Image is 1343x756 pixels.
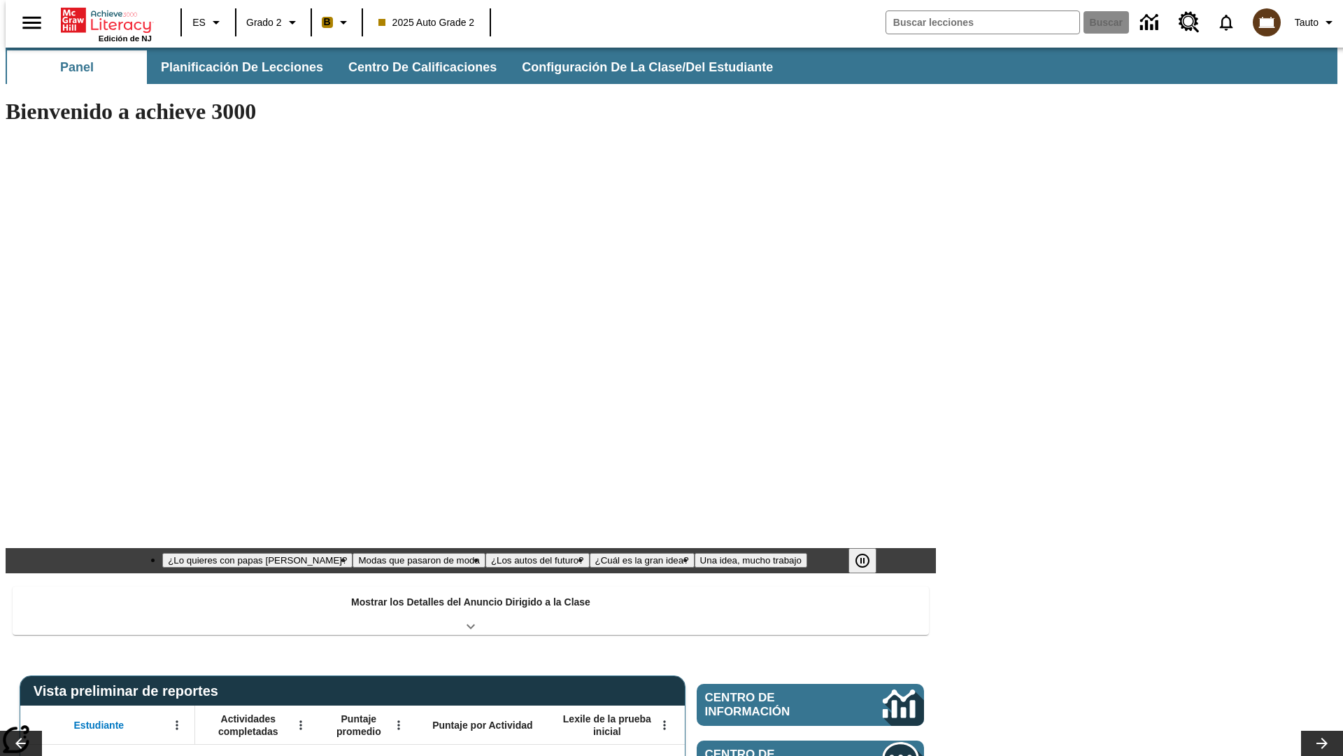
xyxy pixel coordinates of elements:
[316,10,357,35] button: Boost El color de la clase es anaranjado claro. Cambiar el color de la clase.
[13,587,929,635] div: Mostrar los Detalles del Anuncio Dirigido a la Clase
[162,553,353,568] button: Diapositiva 1 ¿Lo quieres con papas fritas?
[1244,4,1289,41] button: Escoja un nuevo avatar
[1208,4,1244,41] a: Notificaciones
[150,50,334,84] button: Planificación de lecciones
[485,553,590,568] button: Diapositiva 3 ¿Los autos del futuro?
[1132,3,1170,42] a: Centro de información
[432,719,532,731] span: Puntaje por Actividad
[186,10,231,35] button: Lenguaje: ES, Selecciona un idioma
[654,715,675,736] button: Abrir menú
[99,34,152,43] span: Edición de NJ
[511,50,784,84] button: Configuración de la clase/del estudiante
[34,683,225,699] span: Vista preliminar de reportes
[7,50,147,84] button: Panel
[6,50,786,84] div: Subbarra de navegación
[325,713,392,738] span: Puntaje promedio
[378,15,475,30] span: 2025 Auto Grade 2
[848,548,890,573] div: Pausar
[246,15,282,30] span: Grado 2
[1295,15,1319,30] span: Tauto
[166,715,187,736] button: Abrir menú
[74,719,125,731] span: Estudiante
[11,2,52,43] button: Abrir el menú lateral
[241,10,306,35] button: Grado: Grado 2, Elige un grado
[202,713,294,738] span: Actividades completadas
[192,15,206,30] span: ES
[324,13,331,31] span: B
[697,684,924,726] a: Centro de información
[1170,3,1208,41] a: Centro de recursos, Se abrirá en una pestaña nueva.
[353,553,485,568] button: Diapositiva 2 Modas que pasaron de moda
[1289,10,1343,35] button: Perfil/Configuración
[1253,8,1281,36] img: avatar image
[290,715,311,736] button: Abrir menú
[6,48,1337,84] div: Subbarra de navegación
[695,553,807,568] button: Diapositiva 5 Una idea, mucho trabajo
[388,715,409,736] button: Abrir menú
[6,99,936,125] h1: Bienvenido a achieve 3000
[705,691,836,719] span: Centro de información
[886,11,1079,34] input: Buscar campo
[590,553,695,568] button: Diapositiva 4 ¿Cuál es la gran idea?
[1301,731,1343,756] button: Carrusel de lecciones, seguir
[556,713,658,738] span: Lexile de la prueba inicial
[61,6,152,34] a: Portada
[848,548,876,573] button: Pausar
[351,595,590,610] p: Mostrar los Detalles del Anuncio Dirigido a la Clase
[61,5,152,43] div: Portada
[337,50,508,84] button: Centro de calificaciones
